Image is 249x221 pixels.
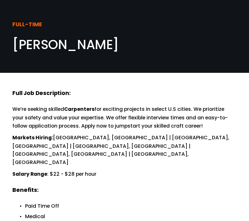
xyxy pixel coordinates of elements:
[12,89,70,98] strong: Full Job Description:
[12,134,237,166] p: [GEOGRAPHIC_DATA], [GEOGRAPHIC_DATA] | [GEOGRAPHIC_DATA], [GEOGRAPHIC_DATA] | [GEOGRAPHIC_DATA], ...
[12,186,38,195] strong: Benefits:
[12,134,53,142] strong: Markets Hiring:
[12,36,119,54] span: [PERSON_NAME]
[25,212,237,220] p: Medical
[12,20,42,30] strong: FULL-TIME
[12,170,237,179] p: : $22 - $28 per hour
[64,105,95,114] strong: Carpenters
[12,105,237,130] p: We’re seeking skilled for exciting projects in select U.S cities. We prioritize your safety and v...
[25,202,237,210] p: Paid Time Off
[12,170,47,179] strong: Salary Range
